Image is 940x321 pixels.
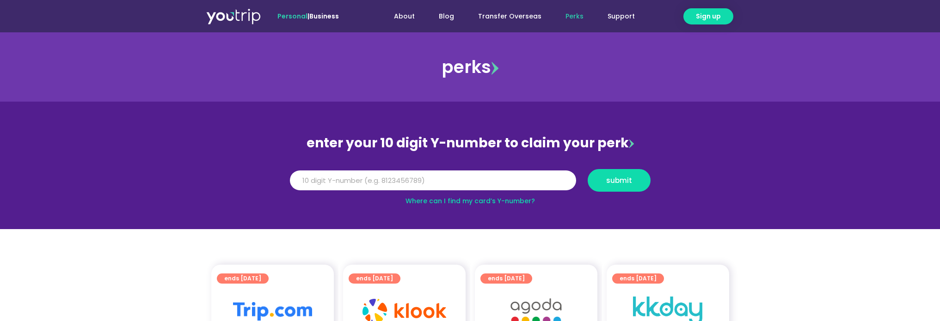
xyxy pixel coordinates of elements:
input: 10 digit Y-number (e.g. 8123456789) [290,170,576,191]
span: submit [606,177,632,184]
a: Business [309,12,339,21]
a: ends [DATE] [217,273,269,284]
span: ends [DATE] [356,273,393,284]
a: ends [DATE] [349,273,400,284]
a: Blog [427,8,466,25]
form: Y Number [290,169,651,199]
a: Support [596,8,647,25]
span: Sign up [696,12,721,21]
a: ends [DATE] [612,273,664,284]
a: Transfer Overseas [466,8,553,25]
a: ends [DATE] [480,273,532,284]
button: submit [588,169,651,192]
a: About [382,8,427,25]
span: ends [DATE] [488,273,525,284]
nav: Menu [364,8,647,25]
a: Sign up [683,8,733,24]
a: Perks [553,8,596,25]
span: Personal [277,12,307,21]
div: enter your 10 digit Y-number to claim your perk [285,131,655,155]
span: ends [DATE] [620,273,657,284]
span: | [277,12,339,21]
span: ends [DATE] [224,273,261,284]
a: Where can I find my card’s Y-number? [405,196,535,206]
